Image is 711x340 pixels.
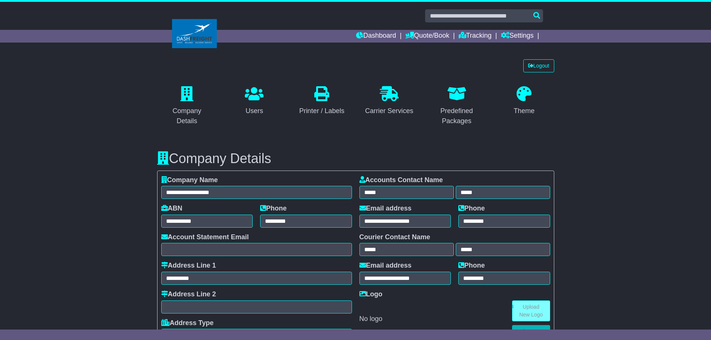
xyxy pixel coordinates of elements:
label: Email address [359,262,412,270]
a: Settings [501,30,534,43]
label: Phone [458,262,485,270]
label: Address Line 2 [161,290,216,299]
a: Logout [523,59,554,72]
label: Address Line 1 [161,262,216,270]
label: Address Type [161,319,214,327]
div: Predefined Packages [431,106,482,126]
h3: Company Details [157,151,554,166]
a: Company Details [157,84,217,129]
div: Users [245,106,263,116]
label: Account Statement Email [161,233,249,241]
a: Theme [509,84,539,119]
a: Upload New Logo [512,300,550,321]
a: Carrier Services [360,84,418,119]
div: Theme [514,106,534,116]
a: Predefined Packages [427,84,487,129]
label: Email address [359,205,412,213]
div: Company Details [162,106,212,126]
label: ABN [161,205,183,213]
label: Courier Contact Name [359,233,430,241]
label: Company Name [161,176,218,184]
label: Phone [458,205,485,213]
label: Accounts Contact Name [359,176,443,184]
a: Printer / Labels [294,84,349,119]
span: No logo [359,315,383,322]
a: Dashboard [356,30,396,43]
label: Phone [260,205,287,213]
label: Logo [359,290,383,299]
a: Tracking [459,30,492,43]
a: Users [240,84,268,119]
div: Printer / Labels [299,106,344,116]
div: Carrier Services [365,106,413,116]
a: Quote/Book [405,30,449,43]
